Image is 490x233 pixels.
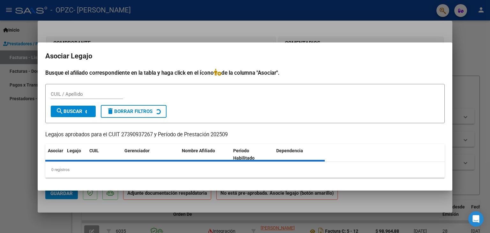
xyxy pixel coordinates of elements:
span: Gerenciador [124,148,150,153]
h2: Asociar Legajo [45,50,445,62]
p: Legajos aprobados para el CUIT 27390937267 y Período de Prestación 202509 [45,131,445,139]
span: CUIL [89,148,99,153]
div: 0 registros [45,162,445,178]
button: Buscar [51,106,96,117]
div: Open Intercom Messenger [468,211,484,227]
datatable-header-cell: Dependencia [274,144,325,165]
span: Buscar [56,109,82,114]
span: Asociar [48,148,63,153]
datatable-header-cell: Asociar [45,144,64,165]
span: Legajo [67,148,81,153]
datatable-header-cell: Legajo [64,144,87,165]
mat-icon: search [56,107,63,115]
datatable-header-cell: Gerenciador [122,144,179,165]
span: Nombre Afiliado [182,148,215,153]
span: Periodo Habilitado [233,148,255,161]
h4: Busque el afiliado correspondiente en la tabla y haga click en el ícono de la columna "Asociar". [45,69,445,77]
span: Dependencia [276,148,303,153]
button: Borrar Filtros [101,105,167,118]
datatable-header-cell: Periodo Habilitado [231,144,274,165]
datatable-header-cell: Nombre Afiliado [179,144,231,165]
datatable-header-cell: CUIL [87,144,122,165]
span: Borrar Filtros [107,109,152,114]
mat-icon: delete [107,107,114,115]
